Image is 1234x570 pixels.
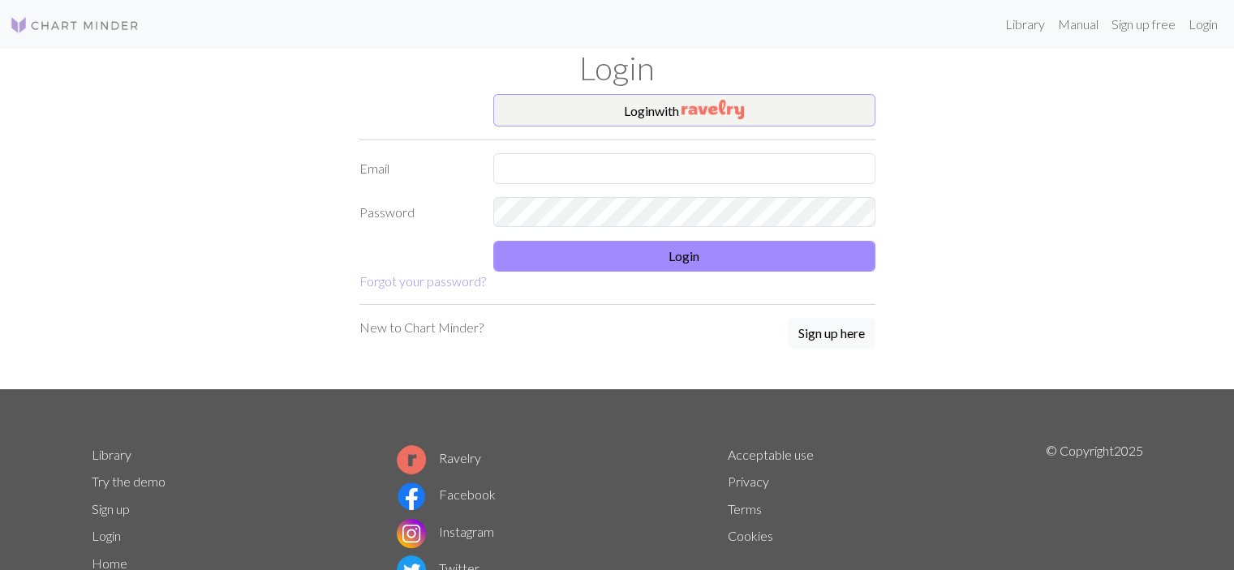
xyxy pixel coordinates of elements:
a: Login [1182,8,1224,41]
a: Privacy [728,474,769,489]
img: Facebook logo [397,482,426,511]
a: Forgot your password? [359,273,486,289]
img: Logo [10,15,140,35]
a: Login [92,528,121,543]
button: Sign up here [788,318,875,349]
a: Sign up [92,501,130,516]
a: Sign up free [1105,8,1182,41]
a: Facebook [397,486,496,502]
a: Instagram [397,524,494,539]
a: Try the demo [92,474,166,489]
button: Login [493,241,875,272]
a: Acceptable use [728,447,814,462]
a: Sign up here [788,318,875,350]
img: Instagram logo [397,519,426,548]
button: Loginwith [493,94,875,126]
label: Email [350,153,484,184]
a: Terms [728,501,762,516]
a: Manual [1051,8,1105,41]
h1: Login [82,49,1153,88]
a: Library [92,447,131,462]
img: Ravelry [681,100,744,119]
label: Password [350,197,484,228]
a: Ravelry [397,450,481,465]
img: Ravelry logo [397,445,426,474]
p: New to Chart Minder? [359,318,484,337]
a: Cookies [728,528,773,543]
a: Library [999,8,1051,41]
